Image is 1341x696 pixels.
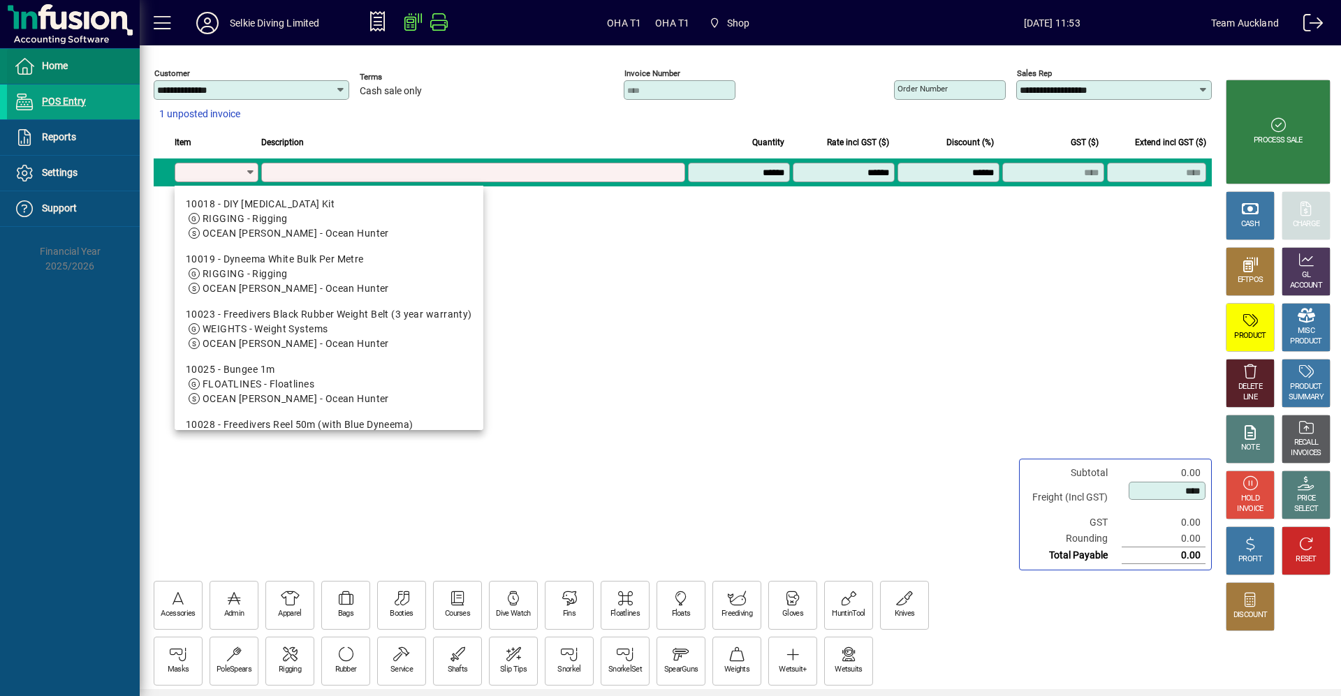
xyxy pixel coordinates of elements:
[175,246,483,302] mat-option: 10019 - Dyneema White Bulk Per Metre
[1296,554,1317,565] div: RESET
[185,10,230,36] button: Profile
[217,665,251,675] div: PoleSpears
[655,12,689,34] span: OHA T1
[1025,547,1122,564] td: Total Payable
[203,393,389,404] span: OCEAN [PERSON_NAME] - Ocean Hunter
[895,609,915,619] div: Knives
[186,307,472,322] div: 10023 - Freedivers Black Rubber Weight Belt (3 year warranty)
[1233,610,1267,621] div: DISCOUNT
[1293,3,1324,48] a: Logout
[161,609,195,619] div: Acessories
[360,73,444,82] span: Terms
[42,202,77,214] span: Support
[448,665,468,675] div: Shafts
[1025,531,1122,547] td: Rounding
[1241,494,1259,504] div: HOLD
[1025,481,1122,514] td: Freight (Incl GST)
[168,665,189,675] div: Masks
[7,191,140,226] a: Support
[1302,270,1311,281] div: GL
[1238,275,1263,286] div: EFTPOS
[7,156,140,191] a: Settings
[897,84,948,94] mat-label: Order number
[557,665,580,675] div: Snorkel
[1238,382,1262,392] div: DELETE
[624,68,680,78] mat-label: Invoice number
[390,665,413,675] div: Service
[1017,68,1052,78] mat-label: Sales rep
[1211,12,1279,34] div: Team Auckland
[752,135,784,150] span: Quantity
[1241,443,1259,453] div: NOTE
[445,609,470,619] div: Courses
[261,135,304,150] span: Description
[1294,438,1319,448] div: RECALL
[893,12,1211,34] span: [DATE] 11:53
[42,131,76,142] span: Reports
[203,283,389,294] span: OCEAN [PERSON_NAME] - Ocean Hunter
[607,12,641,34] span: OHA T1
[835,665,862,675] div: Wetsuits
[1294,504,1319,514] div: SELECT
[159,107,240,121] span: 1 unposted invoice
[1241,219,1259,230] div: CASH
[224,609,244,619] div: Admin
[335,665,357,675] div: Rubber
[203,213,287,224] span: RIGGING - Rigging
[1122,465,1206,481] td: 0.00
[175,357,483,412] mat-option: 10025 - Bungee 1m
[1298,326,1314,336] div: MISC
[496,609,530,619] div: Dive Watch
[360,86,422,97] span: Cash sale only
[154,102,246,127] button: 1 unposted invoice
[186,197,472,212] div: 10018 - DIY [MEDICAL_DATA] Kit
[42,60,68,71] span: Home
[1293,219,1320,230] div: CHARGE
[154,68,190,78] mat-label: Customer
[672,609,691,619] div: Floats
[230,12,320,34] div: Selkie Diving Limited
[1122,531,1206,547] td: 0.00
[203,323,328,334] span: WEIGHTS - Weight Systems
[175,135,191,150] span: Item
[1025,514,1122,531] td: GST
[203,378,314,390] span: FLOATLINES - Floatlines
[664,665,698,675] div: SpearGuns
[186,252,472,267] div: 10019 - Dyneema White Bulk Per Metre
[703,10,755,36] span: Shop
[1237,504,1263,514] div: INVOICE
[42,96,86,107] span: POS Entry
[1297,494,1316,504] div: PRICE
[279,665,301,675] div: Rigging
[1290,382,1321,392] div: PRODUCT
[608,665,642,675] div: SnorkelSet
[203,338,389,349] span: OCEAN [PERSON_NAME] - Ocean Hunter
[500,665,527,675] div: Slip Tips
[1122,514,1206,531] td: 0.00
[1071,135,1099,150] span: GST ($)
[42,167,78,178] span: Settings
[1122,547,1206,564] td: 0.00
[7,49,140,84] a: Home
[721,609,752,619] div: Freediving
[1290,281,1322,291] div: ACCOUNT
[724,665,749,675] div: Weights
[782,609,803,619] div: Gloves
[338,609,353,619] div: Bags
[7,120,140,155] a: Reports
[827,135,889,150] span: Rate incl GST ($)
[1254,135,1303,146] div: PROCESS SALE
[1234,331,1266,341] div: PRODUCT
[390,609,413,619] div: Booties
[1135,135,1206,150] span: Extend incl GST ($)
[832,609,865,619] div: HuntinTool
[1289,392,1324,403] div: SUMMARY
[1025,465,1122,481] td: Subtotal
[186,417,472,432] div: 10028 - Freedivers Reel 50m (with Blue Dyneema)
[1291,448,1321,459] div: INVOICES
[727,12,750,34] span: Shop
[186,362,472,377] div: 10025 - Bungee 1m
[278,609,301,619] div: Apparel
[563,609,576,619] div: Fins
[946,135,994,150] span: Discount (%)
